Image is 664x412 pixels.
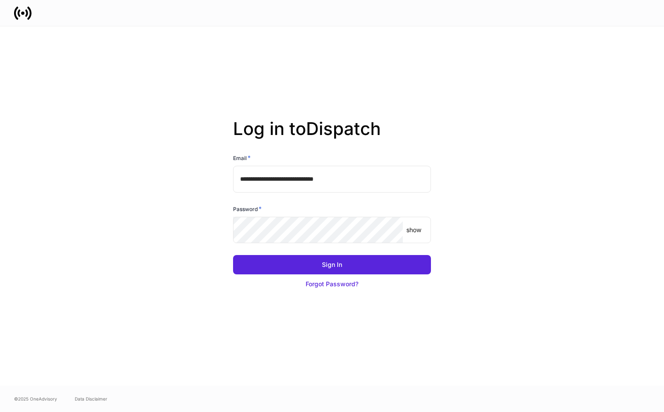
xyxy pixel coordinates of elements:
[14,395,57,402] span: © 2025 OneAdvisory
[233,255,431,274] button: Sign In
[233,153,251,162] h6: Email
[233,274,431,294] button: Forgot Password?
[306,280,358,288] div: Forgot Password?
[233,204,262,213] h6: Password
[406,226,421,234] p: show
[322,260,342,269] div: Sign In
[233,118,431,153] h2: Log in to Dispatch
[75,395,107,402] a: Data Disclaimer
